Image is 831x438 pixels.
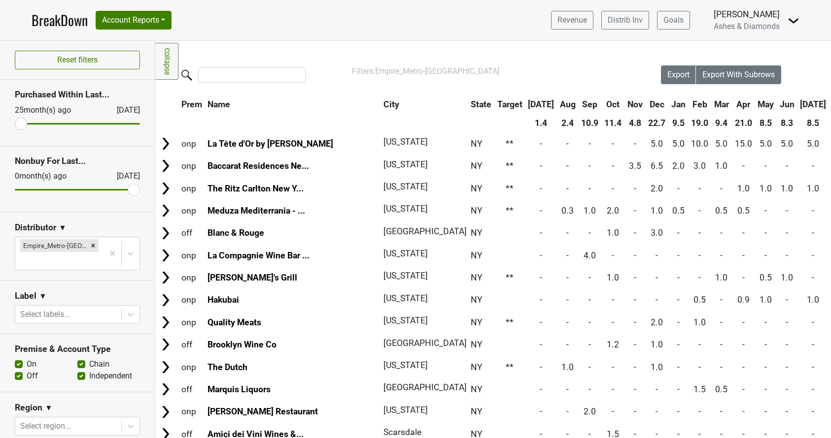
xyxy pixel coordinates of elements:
span: - [764,362,767,372]
span: [US_STATE] [383,159,428,169]
span: 1.0 [807,184,819,193]
label: Off [27,370,38,382]
span: - [589,161,591,171]
span: 0.3 [561,206,574,216]
th: 9.5 [669,114,688,132]
th: Mar: activate to sort column ascending [712,95,731,113]
div: [PERSON_NAME] [714,8,780,21]
span: - [742,317,745,327]
div: 0 month(s) ago [15,170,93,182]
span: NY [471,228,483,238]
td: onp [179,312,205,333]
span: - [698,250,701,260]
span: - [742,362,745,372]
span: [GEOGRAPHIC_DATA] [383,382,467,392]
span: [US_STATE] [383,249,428,258]
span: - [566,295,569,305]
span: - [566,273,569,282]
th: May: activate to sort column ascending [755,95,776,113]
span: 1.0 [737,184,750,193]
a: Distrib Inv [601,11,649,30]
span: - [634,362,636,372]
span: NY [471,161,483,171]
span: ▼ [45,402,53,414]
span: - [540,407,542,416]
span: - [634,139,636,149]
img: Arrow right [158,158,173,173]
span: - [742,250,745,260]
span: - [786,295,788,305]
span: - [764,317,767,327]
span: NY [471,184,483,193]
div: Empire_Metro-[GEOGRAPHIC_DATA] [20,239,88,252]
a: La Compagnie Wine Bar ... [208,250,310,260]
span: Name [208,99,230,109]
th: 11.4 [602,114,624,132]
th: Apr: activate to sort column ascending [732,95,755,113]
span: Empire_Metro-[GEOGRAPHIC_DATA] [375,66,499,76]
span: [US_STATE] [383,405,428,415]
span: - [540,206,542,216]
span: - [812,250,814,260]
span: - [540,273,542,282]
span: - [677,407,680,416]
span: 1.0 [715,273,727,282]
img: Arrow right [158,337,173,352]
img: Arrow right [158,360,173,375]
span: - [612,384,614,394]
span: NY [471,407,483,416]
span: [US_STATE] [383,204,428,214]
th: Name: activate to sort column ascending [206,95,381,113]
th: 21.0 [732,114,755,132]
th: Jan: activate to sort column ascending [669,95,688,113]
span: - [566,161,569,171]
span: Prem [181,99,202,109]
span: - [698,362,701,372]
div: Filters: [352,65,633,77]
span: - [566,139,569,149]
button: Account Reports [96,11,172,30]
th: Sep: activate to sort column ascending [579,95,601,113]
a: BreakDown [32,10,88,31]
span: 0.9 [737,295,750,305]
a: The Dutch [208,362,247,372]
img: Arrow right [158,293,173,308]
span: - [540,295,542,305]
span: [US_STATE] [383,137,428,147]
th: 4.8 [625,114,645,132]
a: Meduza Mediterrania - ... [208,206,305,216]
span: - [812,273,814,282]
span: - [612,161,614,171]
span: - [612,407,614,416]
span: - [566,317,569,327]
span: - [634,295,636,305]
span: - [720,295,723,305]
th: 22.7 [646,114,668,132]
span: - [589,317,591,327]
a: Blanc & Rouge [208,228,264,238]
th: City: activate to sort column ascending [381,95,462,113]
div: 25 month(s) ago [15,104,93,116]
span: 2.0 [651,184,663,193]
span: - [677,228,680,238]
span: - [589,384,591,394]
span: 2.0 [584,407,596,416]
span: 1.0 [781,273,793,282]
span: NY [471,340,483,349]
span: - [812,362,814,372]
label: Chain [89,358,109,370]
span: - [786,228,788,238]
span: - [566,340,569,349]
span: 1.0 [807,295,819,305]
span: 0.5 [693,295,706,305]
th: Target: activate to sort column ascending [495,95,525,113]
span: 5.0 [781,139,793,149]
span: 1.0 [781,184,793,193]
img: Arrow right [158,382,173,397]
span: NY [471,317,483,327]
th: 19.0 [689,114,711,132]
span: - [677,384,680,394]
span: - [742,273,745,282]
span: [US_STATE] [383,182,428,191]
span: - [677,184,680,193]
